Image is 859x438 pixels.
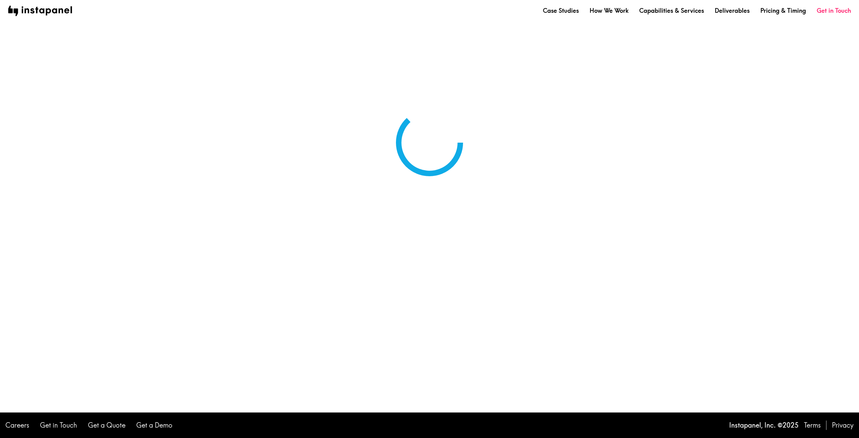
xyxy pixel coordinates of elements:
a: Get a Quote [88,421,125,430]
a: Get in Touch [817,6,851,15]
a: Get in Touch [40,421,77,430]
a: Deliverables [715,6,750,15]
a: Capabilities & Services [639,6,704,15]
a: Case Studies [543,6,579,15]
a: Privacy [832,421,854,430]
a: How We Work [590,6,628,15]
a: Terms [804,421,821,430]
a: Careers [5,421,29,430]
p: Instapanel, Inc. © 2025 [729,421,799,430]
a: Get a Demo [136,421,172,430]
img: instapanel [8,6,72,16]
a: Pricing & Timing [760,6,806,15]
